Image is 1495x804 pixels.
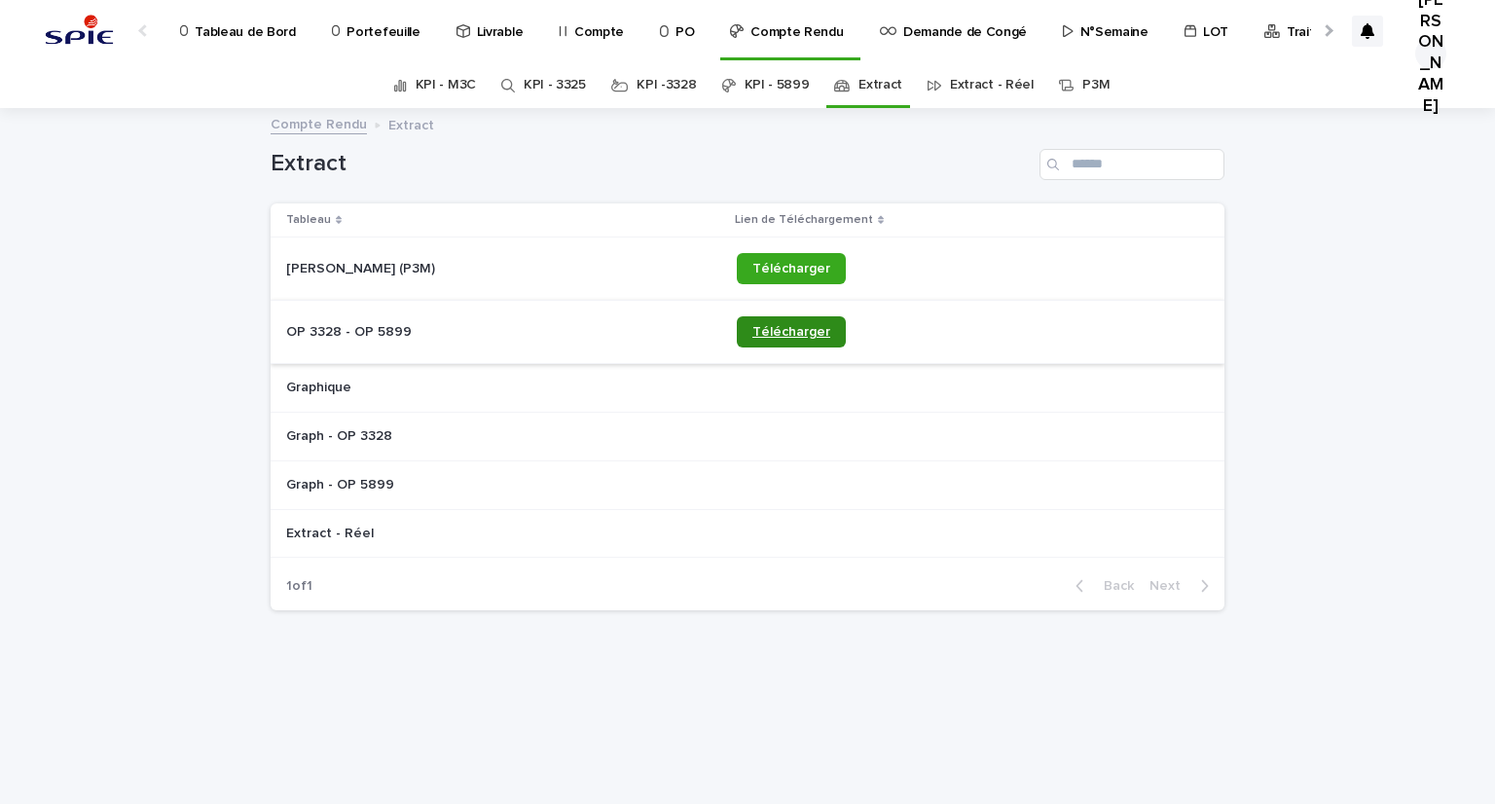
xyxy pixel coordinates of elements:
button: Back [1060,577,1142,595]
img: svstPd6MQfCT1uX1QGkG [39,12,120,51]
p: Extract [388,113,434,134]
p: Graphique [286,376,355,396]
p: Lien de Téléchargement [735,209,873,231]
a: P3M [1082,62,1110,108]
div: [PERSON_NAME] [1415,38,1446,69]
p: Tableau [286,209,331,231]
p: Graph - OP 3328 [286,424,396,445]
a: Extract [858,62,902,108]
a: KPI - 3325 [524,62,586,108]
h1: Extract [271,150,1032,178]
button: Next [1142,577,1224,595]
a: KPI - M3C [416,62,476,108]
span: Back [1092,579,1134,593]
p: 1 of 1 [271,563,328,610]
input: Search [1039,149,1224,180]
p: Extract - Réel [286,522,378,542]
tr: OP 3328 - OP 5899OP 3328 - OP 5899 Télécharger [271,301,1224,364]
span: Télécharger [752,262,830,275]
a: Télécharger [737,253,846,284]
span: Next [1149,579,1192,593]
tr: [PERSON_NAME] (P3M)[PERSON_NAME] (P3M) Télécharger [271,238,1224,301]
a: KPI - 5899 [745,62,810,108]
tr: Graph - OP 5899Graph - OP 5899 [271,460,1224,509]
a: Extract - Réel [950,62,1034,108]
a: KPI -3328 [637,62,696,108]
a: Télécharger [737,316,846,347]
tr: Graph - OP 3328Graph - OP 3328 [271,412,1224,460]
span: Télécharger [752,325,830,339]
tr: GraphiqueGraphique [271,364,1224,413]
a: Compte Rendu [271,112,367,134]
p: Graph - OP 5899 [286,473,398,493]
p: OP 3328 - OP 5899 [286,320,416,341]
tr: Extract - RéelExtract - Réel [271,509,1224,558]
p: [PERSON_NAME] (P3M) [286,257,439,277]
